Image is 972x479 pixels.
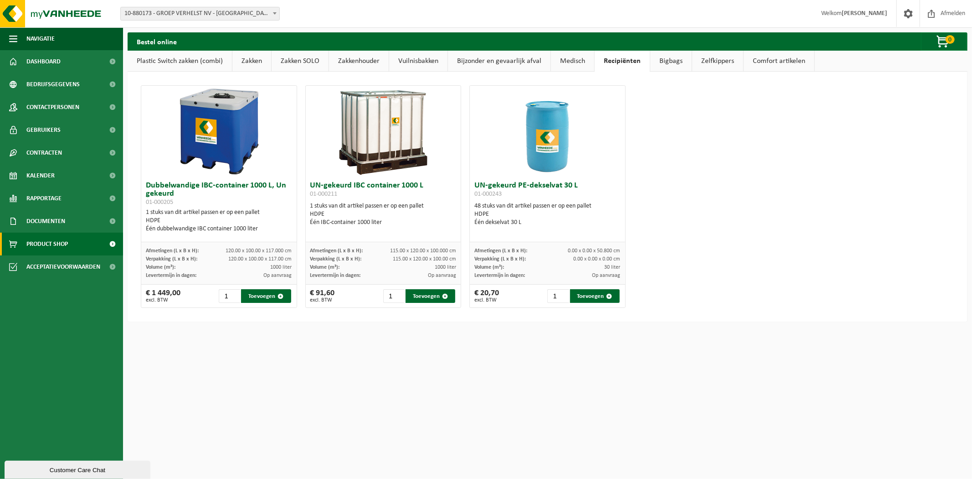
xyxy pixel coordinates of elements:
a: Recipiënten [595,51,650,72]
img: 01-000211 [338,86,429,177]
span: Dashboard [26,50,61,73]
h2: Bestel online [128,32,186,50]
span: Rapportage [26,187,62,210]
h3: Dubbelwandige IBC-container 1000 L, Un gekeurd [146,182,292,206]
span: 0.00 x 0.00 x 50.800 cm [568,248,621,254]
span: Contactpersonen [26,96,79,119]
span: Documenten [26,210,65,233]
img: 01-000205 [173,86,264,177]
span: 120.00 x 100.00 x 117.00 cm [229,256,292,262]
span: 120.00 x 100.00 x 117.000 cm [226,248,292,254]
span: Afmetingen (L x B x H): [310,248,363,254]
span: 30 liter [605,265,621,270]
span: 1000 liter [271,265,292,270]
button: 0 [921,32,967,51]
a: Medisch [551,51,594,72]
span: Afmetingen (L x B x H): [146,248,199,254]
img: 01-000243 [502,86,593,177]
h3: UN-gekeurd IBC container 1000 L [310,182,457,200]
div: 1 stuks van dit artikel passen er op een pallet [310,202,457,227]
a: Zelfkippers [692,51,743,72]
span: 115.00 x 120.00 x 100.00 cm [393,256,456,262]
button: Toevoegen [570,289,620,303]
div: Één dekselvat 30 L [474,219,621,227]
span: excl. BTW [310,297,335,303]
input: 1 [219,289,240,303]
strong: [PERSON_NAME] [842,10,887,17]
span: Afmetingen (L x B x H): [474,248,527,254]
div: HDPE [310,210,457,219]
a: Bigbags [650,51,692,72]
span: Levertermijn in dagen: [146,273,196,278]
span: Verpakking (L x B x H): [310,256,362,262]
span: Bedrijfsgegevens [26,73,80,96]
span: Op aanvraag [428,273,456,278]
span: 10-880173 - GROEP VERHELST NV - OOSTENDE [121,7,279,20]
span: excl. BTW [474,297,499,303]
div: Één IBC-container 1000 liter [310,219,457,227]
span: 0 [946,35,955,44]
div: HDPE [474,210,621,219]
div: € 20,70 [474,289,499,303]
div: Één dubbelwandige IBC container 1000 liter [146,225,292,233]
span: 01-000243 [474,191,502,198]
span: Acceptatievoorwaarden [26,255,100,278]
span: Volume (m³): [310,265,340,270]
span: Gebruikers [26,119,61,141]
span: 1000 liter [435,265,456,270]
span: Product Shop [26,233,68,255]
button: Toevoegen [241,289,291,303]
span: Verpakking (L x B x H): [474,256,526,262]
div: HDPE [146,217,292,225]
iframe: chat widget [5,459,152,479]
span: Volume (m³): [146,265,175,270]
span: Kalender [26,164,55,187]
span: 01-000211 [310,191,338,198]
input: 1 [383,289,405,303]
a: Comfort artikelen [744,51,814,72]
a: Zakkenhouder [329,51,389,72]
a: Zakken SOLO [272,51,329,72]
span: 10-880173 - GROEP VERHELST NV - OOSTENDE [120,7,280,21]
div: 1 stuks van dit artikel passen er op een pallet [146,208,292,233]
a: Bijzonder en gevaarlijk afval [448,51,550,72]
span: Contracten [26,141,62,164]
div: € 91,60 [310,289,335,303]
span: Verpakking (L x B x H): [146,256,197,262]
span: Levertermijn in dagen: [474,273,525,278]
a: Zakken [232,51,271,72]
span: Volume (m³): [474,265,504,270]
span: Levertermijn in dagen: [310,273,361,278]
input: 1 [547,289,569,303]
span: excl. BTW [146,297,180,303]
span: 0.00 x 0.00 x 0.00 cm [574,256,621,262]
span: Op aanvraag [264,273,292,278]
span: 115.00 x 120.00 x 100.000 cm [390,248,456,254]
button: Toevoegen [406,289,455,303]
h3: UN-gekeurd PE-dekselvat 30 L [474,182,621,200]
div: 48 stuks van dit artikel passen er op een pallet [474,202,621,227]
a: Vuilnisbakken [389,51,447,72]
span: Op aanvraag [592,273,621,278]
a: Plastic Switch zakken (combi) [128,51,232,72]
div: € 1 449,00 [146,289,180,303]
span: 01-000205 [146,199,173,206]
span: Navigatie [26,27,55,50]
